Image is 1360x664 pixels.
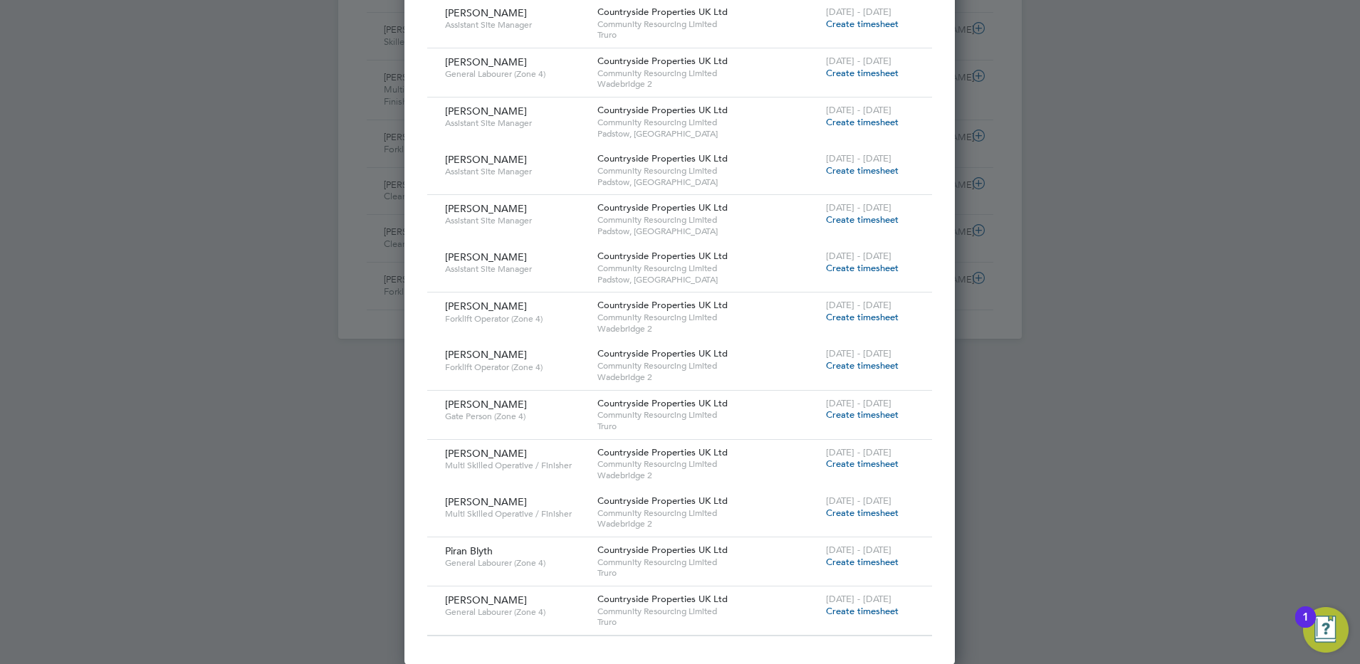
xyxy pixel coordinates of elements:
[826,347,891,359] span: [DATE] - [DATE]
[597,29,819,41] span: Truro
[597,55,728,67] span: Countryside Properties UK Ltd
[445,166,587,177] span: Assistant Site Manager
[597,606,819,617] span: Community Resourcing Limited
[826,409,899,421] span: Create timesheet
[826,495,891,507] span: [DATE] - [DATE]
[445,300,527,312] span: [PERSON_NAME]
[445,544,493,557] span: Piran Blyth
[597,371,819,383] span: Wadebridge 2
[826,299,891,311] span: [DATE] - [DATE]
[826,397,891,409] span: [DATE] - [DATE]
[597,544,728,556] span: Countryside Properties UK Ltd
[597,312,819,323] span: Community Resourcing Limited
[597,495,728,507] span: Countryside Properties UK Ltd
[445,594,527,606] span: [PERSON_NAME]
[445,117,587,129] span: Assistant Site Manager
[597,274,819,285] span: Padstow, [GEOGRAPHIC_DATA]
[597,78,819,90] span: Wadebridge 2
[445,557,587,569] span: General Labourer (Zone 4)
[445,398,527,411] span: [PERSON_NAME]
[445,105,527,117] span: [PERSON_NAME]
[826,262,899,274] span: Create timesheet
[1302,617,1309,636] div: 1
[826,214,899,226] span: Create timesheet
[445,68,587,80] span: General Labourer (Zone 4)
[445,447,527,460] span: [PERSON_NAME]
[445,362,587,373] span: Forklift Operator (Zone 4)
[597,6,728,18] span: Countryside Properties UK Ltd
[597,201,728,214] span: Countryside Properties UK Ltd
[826,605,899,617] span: Create timesheet
[445,348,527,361] span: [PERSON_NAME]
[597,458,819,470] span: Community Resourcing Limited
[826,6,891,18] span: [DATE] - [DATE]
[445,313,587,325] span: Forklift Operator (Zone 4)
[445,263,587,275] span: Assistant Site Manager
[597,176,819,188] span: Padstow, [GEOGRAPHIC_DATA]
[445,153,527,166] span: [PERSON_NAME]
[597,152,728,164] span: Countryside Properties UK Ltd
[597,421,819,432] span: Truro
[826,544,891,556] span: [DATE] - [DATE]
[826,311,899,323] span: Create timesheet
[597,518,819,529] span: Wadebridge 2
[826,18,899,30] span: Create timesheet
[1303,607,1349,653] button: Open Resource Center, 1 new notification
[445,56,527,68] span: [PERSON_NAME]
[445,606,587,618] span: General Labourer (Zone 4)
[597,117,819,128] span: Community Resourcing Limited
[597,214,819,226] span: Community Resourcing Limited
[826,250,891,262] span: [DATE] - [DATE]
[597,593,728,605] span: Countryside Properties UK Ltd
[445,19,587,31] span: Assistant Site Manager
[597,347,728,359] span: Countryside Properties UK Ltd
[597,616,819,628] span: Truro
[597,128,819,139] span: Padstow, [GEOGRAPHIC_DATA]
[826,359,899,371] span: Create timesheet
[826,556,899,568] span: Create timesheet
[826,593,891,605] span: [DATE] - [DATE]
[597,68,819,79] span: Community Resourcing Limited
[597,299,728,311] span: Countryside Properties UK Ltd
[597,567,819,579] span: Truro
[597,165,819,176] span: Community Resourcing Limited
[597,226,819,237] span: Padstow, [GEOGRAPHIC_DATA]
[597,507,819,519] span: Community Resourcing Limited
[826,164,899,176] span: Create timesheet
[597,360,819,371] span: Community Resourcing Limited
[445,251,527,263] span: [PERSON_NAME]
[445,495,527,508] span: [PERSON_NAME]
[597,104,728,116] span: Countryside Properties UK Ltd
[597,323,819,334] span: Wadebridge 2
[445,508,587,520] span: Multi Skilled Operative / Finisher
[597,397,728,409] span: Countryside Properties UK Ltd
[445,460,587,471] span: Multi Skilled Operative / Finisher
[445,6,527,19] span: [PERSON_NAME]
[445,411,587,422] span: Gate Person (Zone 4)
[597,250,728,262] span: Countryside Properties UK Ltd
[826,507,899,519] span: Create timesheet
[597,470,819,481] span: Wadebridge 2
[597,409,819,421] span: Community Resourcing Limited
[597,446,728,458] span: Countryside Properties UK Ltd
[597,263,819,274] span: Community Resourcing Limited
[826,55,891,67] span: [DATE] - [DATE]
[826,116,899,128] span: Create timesheet
[445,202,527,215] span: [PERSON_NAME]
[826,152,891,164] span: [DATE] - [DATE]
[597,557,819,568] span: Community Resourcing Limited
[826,67,899,79] span: Create timesheet
[826,104,891,116] span: [DATE] - [DATE]
[445,215,587,226] span: Assistant Site Manager
[597,19,819,30] span: Community Resourcing Limited
[826,446,891,458] span: [DATE] - [DATE]
[826,201,891,214] span: [DATE] - [DATE]
[826,458,899,470] span: Create timesheet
